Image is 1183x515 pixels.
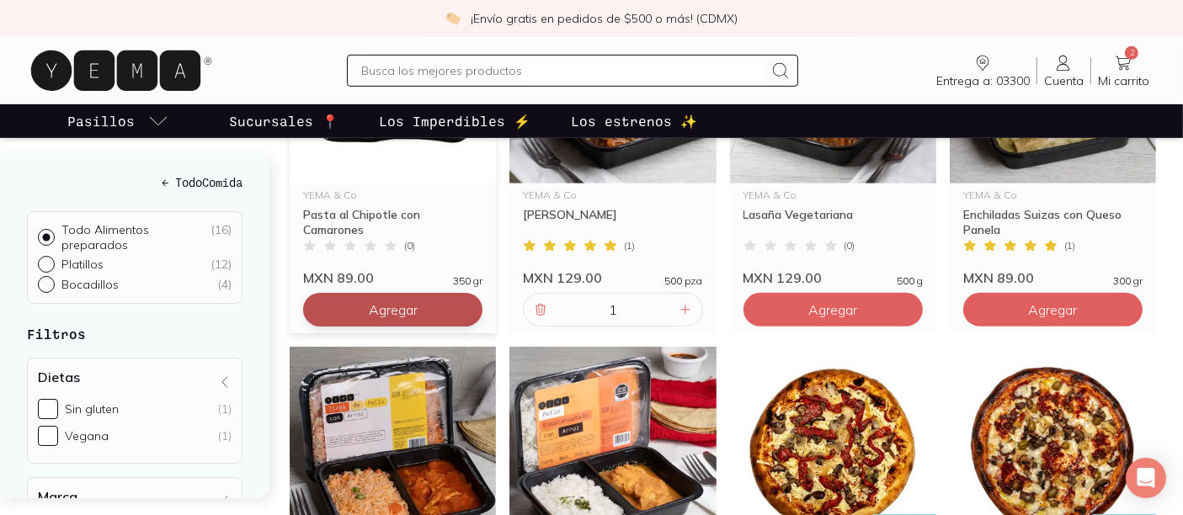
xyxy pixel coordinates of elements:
span: ( 1 ) [1064,241,1075,251]
a: Sucursales 📍 [226,104,342,138]
div: Dietas [27,358,242,464]
h4: Marca [38,488,77,505]
div: Sin gluten [65,401,119,417]
h5: ← Todo Comida [27,173,242,191]
span: Agregar [1028,301,1077,318]
h4: Dietas [38,369,80,385]
span: ( 0 ) [845,241,855,251]
p: Los Imperdibles ⚡️ [379,111,530,131]
p: Los estrenos ✨ [571,111,697,131]
p: Todo Alimentos preparados [61,222,210,252]
span: MXN 129.00 [523,269,602,286]
p: Platillos [61,257,104,272]
p: Sucursales 📍 [229,111,338,131]
span: 500 g [897,276,923,286]
span: Mi carrito [1098,73,1149,88]
span: MXN 89.00 [963,269,1034,286]
div: Lasaña Vegetariana [743,207,923,237]
a: 2Mi carrito [1091,53,1156,88]
strong: Filtros [27,326,86,342]
div: Vegana [65,428,109,443]
div: YEMA & Co [523,190,702,200]
a: pasillo-todos-link [64,104,172,138]
div: YEMA & Co [963,190,1143,200]
img: check [445,11,461,26]
div: (1) [218,401,232,417]
a: Los estrenos ✨ [568,104,701,138]
div: [PERSON_NAME] [523,207,702,237]
div: YEMA & Co [743,190,923,200]
div: ( 16 ) [210,222,232,252]
a: Los Imperdibles ⚡️ [376,104,534,138]
div: Pasta al Chipotle con Camarones [303,207,482,237]
span: Cuenta [1044,73,1084,88]
div: YEMA & Co [303,190,482,200]
div: ( 12 ) [210,257,232,272]
span: Agregar [369,301,418,318]
span: 500 pza [665,276,703,286]
div: Enchiladas Suizas con Queso Panela [963,207,1143,237]
a: Cuenta [1037,53,1090,88]
p: Bocadillos [61,277,119,292]
a: Entrega a: 03300 [930,53,1036,88]
span: Entrega a: 03300 [936,73,1030,88]
span: 300 gr [1113,276,1143,286]
div: Open Intercom Messenger [1126,458,1166,498]
div: (1) [218,428,232,443]
span: ( 0 ) [404,241,415,251]
button: Agregar [743,293,923,327]
button: Agregar [303,293,482,327]
p: ¡Envío gratis en pedidos de $500 o más! (CDMX) [471,10,738,27]
span: ( 1 ) [624,241,635,251]
div: ( 4 ) [217,277,232,292]
button: Agregar [963,293,1143,327]
span: 350 gr [453,276,482,286]
input: Busca los mejores productos [361,61,764,81]
p: Pasillos [67,111,135,131]
input: Vegana(1) [38,426,58,446]
span: Agregar [808,301,857,318]
input: Sin gluten(1) [38,399,58,419]
span: MXN 89.00 [303,269,374,286]
span: 2 [1125,46,1138,60]
a: ← TodoComida [27,173,242,191]
span: MXN 129.00 [743,269,823,286]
